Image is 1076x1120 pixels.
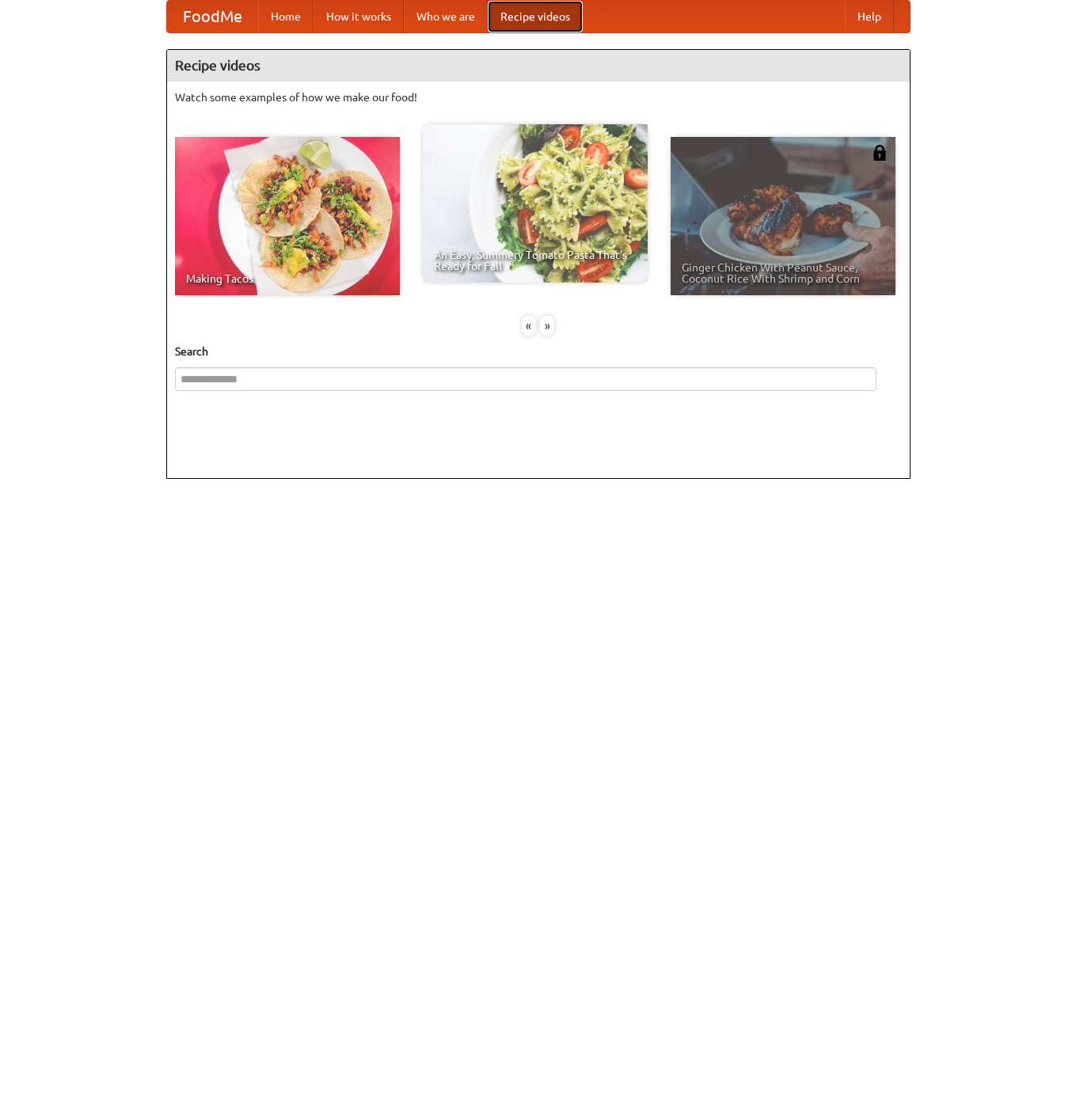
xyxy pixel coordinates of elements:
a: FoodMe [167,1,258,32]
a: Recipe videos [488,1,583,32]
div: « [522,316,536,336]
a: Who we are [404,1,488,32]
a: Making Tacos [175,137,400,295]
div: » [540,316,554,336]
a: Home [258,1,314,32]
a: An Easy, Summery Tomato Pasta That's Ready for Fall [423,124,648,283]
h5: Search [175,344,902,359]
span: Making Tacos [186,273,389,284]
a: Help [845,1,894,32]
img: 483408.png [872,145,888,161]
a: How it works [314,1,404,32]
span: An Easy, Summery Tomato Pasta That's Ready for Fall [434,249,637,271]
h4: Recipe videos [167,50,910,82]
p: Watch some examples of how we make our food! [175,89,902,105]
